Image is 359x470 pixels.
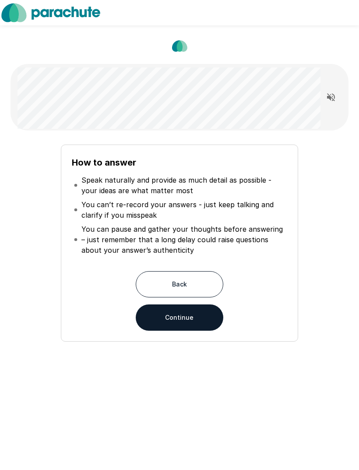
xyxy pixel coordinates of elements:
[169,35,190,57] img: parachute_avatar.png
[136,271,223,297] button: Back
[81,199,285,220] p: You can’t re-record your answers - just keep talking and clarify if you misspeak
[81,224,285,255] p: You can pause and gather your thoughts before answering – just remember that a long delay could r...
[72,157,136,168] b: How to answer
[322,88,340,106] button: Read questions aloud
[81,175,285,196] p: Speak naturally and provide as much detail as possible - your ideas are what matter most
[136,304,223,331] button: Continue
